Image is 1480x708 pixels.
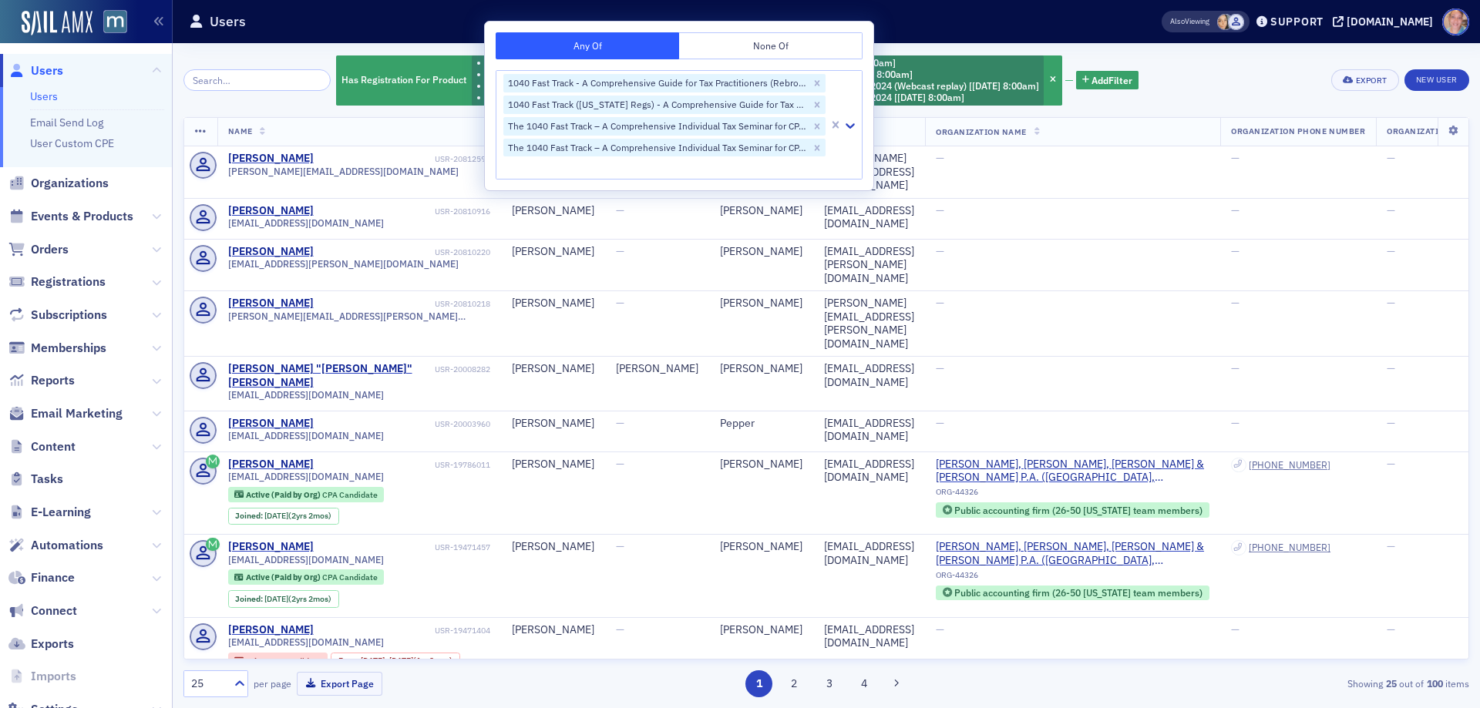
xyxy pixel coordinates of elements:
[234,572,377,582] a: Active (Paid by Org) CPA Candidate
[228,590,339,607] div: Joined: 2023-08-02 00:00:00
[824,417,914,444] div: [EMAIL_ADDRESS][DOMAIN_NAME]
[1387,151,1395,165] span: —
[264,511,331,521] div: (2yrs 2mos)
[8,273,106,290] a: Registrations
[496,32,679,59] button: Any Of
[745,670,772,697] button: 1
[936,570,1209,586] div: ORG-44326
[781,670,808,697] button: 2
[316,299,490,309] div: USR-20810218
[503,117,809,136] div: The 1040 Fast Track – A Comprehensive Individual Tax Seminar for CPAs and Their Staff 2024 (Webca...
[8,340,106,357] a: Memberships
[512,540,594,554] div: [PERSON_NAME]
[389,655,413,666] span: [DATE]
[31,504,91,521] span: E-Learning
[31,537,103,554] span: Automations
[8,208,133,225] a: Events & Products
[512,417,594,431] div: [PERSON_NAME]
[228,245,314,259] a: [PERSON_NAME]
[1356,76,1387,85] div: Export
[503,74,809,92] div: 1040 Fast Track - A Comprehensive Guide for Tax Practitioners (Rebroadcast) [[DATE] 8:00am]
[228,653,328,669] div: Prior: Prior: CPA Candidate
[1387,457,1395,471] span: —
[616,203,624,217] span: —
[1231,361,1239,375] span: —
[322,572,378,582] span: CPA Candidate
[936,458,1209,485] a: [PERSON_NAME], [PERSON_NAME], [PERSON_NAME] & [PERSON_NAME] P.A. ([GEOGRAPHIC_DATA], [GEOGRAPHIC_...
[228,152,314,166] a: [PERSON_NAME]
[512,204,594,218] div: [PERSON_NAME]
[1249,542,1330,553] div: [PHONE_NUMBER]
[616,622,624,636] span: —
[8,602,77,619] a: Connect
[264,593,288,604] span: [DATE]
[936,244,944,258] span: —
[228,297,314,310] div: [PERSON_NAME]
[824,362,914,389] div: [EMAIL_ADDRESS][DOMAIN_NAME]
[616,457,624,471] span: —
[936,540,1209,567] span: Mullen, Sondberg, Wimbish & Stone P.A. (Annapolis, MD)
[936,416,944,430] span: —
[936,361,944,375] span: —
[8,668,76,685] a: Imports
[316,247,490,257] div: USR-20810220
[936,586,1209,600] div: Public accounting firm (26-50 Maryland team members)
[8,504,91,521] a: E-Learning
[31,208,133,225] span: Events & Products
[228,508,339,525] div: Joined: 2023-08-02 00:00:00
[809,96,826,114] div: Remove 1040 Fast Track (Florida Regs) - A Comprehensive Guide for Tax Practitioners [1/16/2025 8:...
[936,296,944,310] span: —
[228,310,491,322] span: [PERSON_NAME][EMAIL_ADDRESS][PERSON_NAME][DOMAIN_NAME]
[254,676,291,690] label: per page
[338,656,362,666] span: From :
[1387,539,1395,553] span: —
[435,364,490,374] div: USR-20008282
[316,460,490,470] div: USR-19786011
[1333,16,1438,27] button: [DOMAIN_NAME]
[720,362,802,376] div: [PERSON_NAME]
[31,62,63,79] span: Users
[228,458,314,471] a: [PERSON_NAME]
[228,204,314,218] div: [PERSON_NAME]
[92,10,127,36] a: View Homepage
[936,151,944,165] span: —
[228,217,384,229] span: [EMAIL_ADDRESS][DOMAIN_NAME]
[1387,244,1395,258] span: —
[31,405,123,422] span: Email Marketing
[8,241,69,258] a: Orders
[824,204,914,231] div: [EMAIL_ADDRESS][DOMAIN_NAME]
[954,506,1202,515] div: Public accounting firm (26-50 [US_STATE] team members)
[512,297,594,310] div: [PERSON_NAME]
[103,10,127,34] img: SailAMX
[246,489,322,500] span: Active (Paid by Org)
[1383,676,1399,690] strong: 25
[228,623,314,637] a: [PERSON_NAME]
[8,62,63,79] a: Users
[1170,16,1209,27] span: Viewing
[183,69,331,91] input: Search…
[316,206,490,216] div: USR-20810916
[512,362,594,376] div: [PERSON_NAME]
[31,273,106,290] span: Registrations
[228,636,384,648] span: [EMAIL_ADDRESS][DOMAIN_NAME]
[316,419,490,429] div: USR-20003960
[824,623,914,650] div: [EMAIL_ADDRESS][DOMAIN_NAME]
[30,136,114,150] a: User Custom CPE
[1091,73,1132,87] span: Add Filter
[1347,15,1433,29] div: [DOMAIN_NAME]
[954,589,1202,597] div: Public accounting firm (26-50 [US_STATE] team members)
[31,668,76,685] span: Imports
[809,74,826,92] div: Remove 1040 Fast Track - A Comprehensive Guide for Tax Practitioners (Rebroadcast) [2/4/2025 8:00am]
[31,471,63,488] span: Tasks
[1270,15,1324,29] div: Support
[720,297,802,310] div: [PERSON_NAME]
[361,655,385,666] span: [DATE]
[1424,676,1445,690] strong: 100
[936,540,1209,567] a: [PERSON_NAME], [PERSON_NAME], [PERSON_NAME] & [PERSON_NAME] P.A. ([GEOGRAPHIC_DATA], [GEOGRAPHIC_...
[616,296,624,310] span: —
[1249,459,1330,471] a: [PHONE_NUMBER]
[246,572,322,582] span: Active (Paid by Org)
[22,11,92,35] img: SailAMX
